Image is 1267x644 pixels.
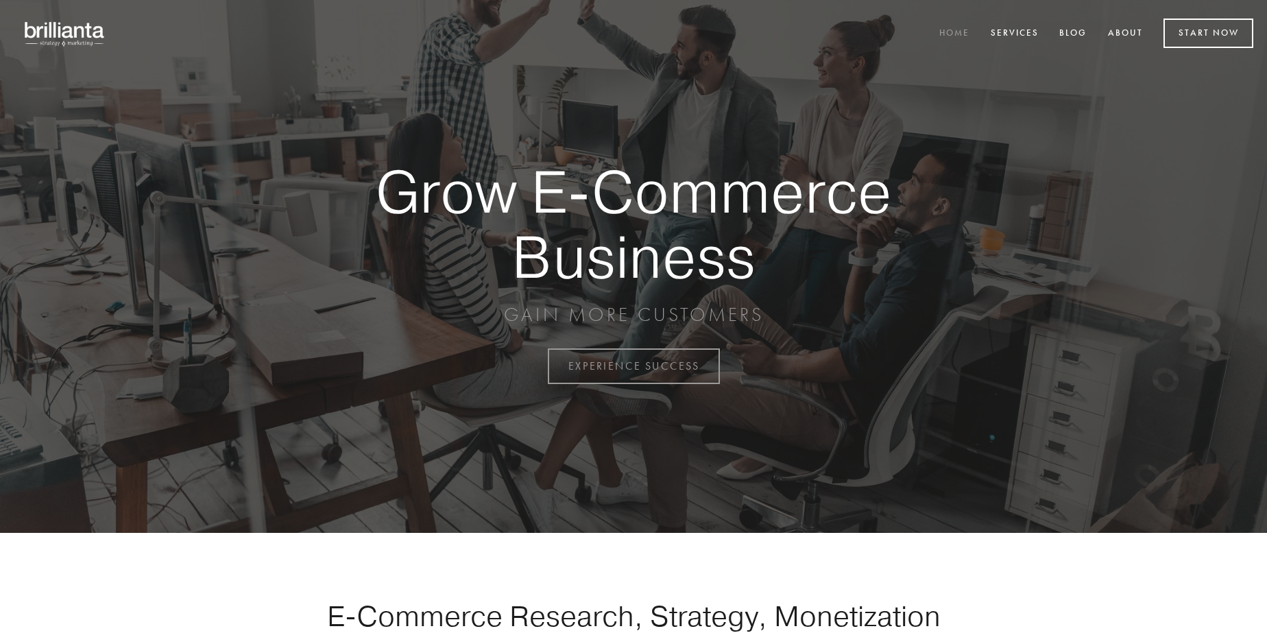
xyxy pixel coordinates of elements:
strong: Grow E-Commerce Business [328,159,939,289]
p: GAIN MORE CUSTOMERS [328,302,939,327]
a: Blog [1050,23,1096,45]
h1: E-Commerce Research, Strategy, Monetization [284,599,983,633]
a: Services [982,23,1048,45]
a: EXPERIENCE SUCCESS [548,348,720,384]
a: About [1099,23,1152,45]
a: Start Now [1163,19,1253,48]
img: brillianta - research, strategy, marketing [14,14,117,53]
a: Home [930,23,978,45]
